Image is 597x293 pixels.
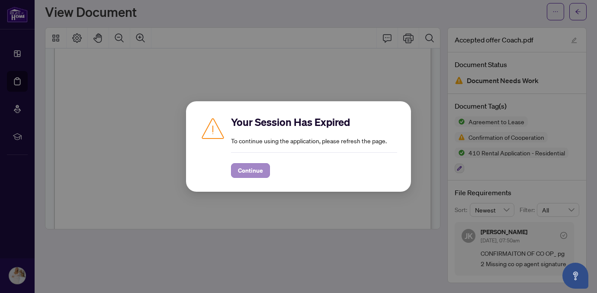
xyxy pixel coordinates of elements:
button: Continue [231,163,270,178]
div: To continue using the application, please refresh the page. [231,115,397,178]
span: Continue [238,164,263,177]
button: Open asap [562,263,588,289]
img: Caution icon [200,115,226,141]
h2: Your Session Has Expired [231,115,397,129]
